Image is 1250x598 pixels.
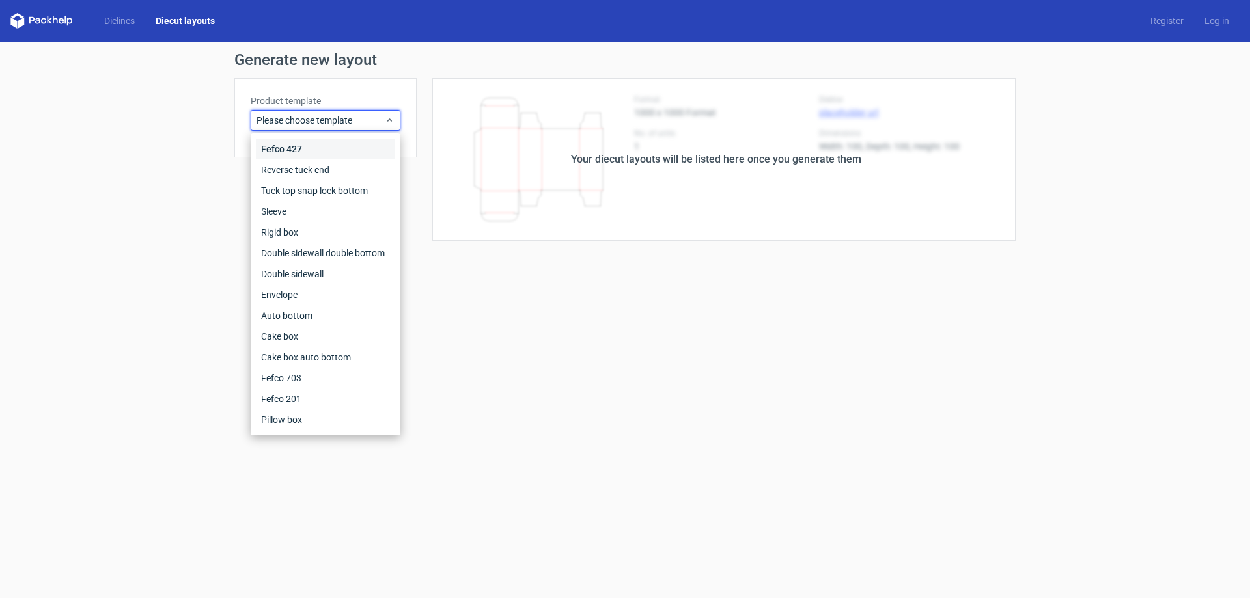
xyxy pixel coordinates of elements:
a: Log in [1194,14,1240,27]
div: Reverse tuck end [256,159,395,180]
h1: Generate new layout [234,52,1016,68]
div: Fefco 201 [256,388,395,409]
div: Fefco 703 [256,368,395,388]
div: Auto bottom [256,305,395,326]
label: Product template [251,94,400,107]
div: Fefco 427 [256,139,395,159]
div: Pillow box [256,409,395,430]
div: Envelope [256,284,395,305]
div: Cake box [256,326,395,347]
div: Tuck top snap lock bottom [256,180,395,201]
span: Please choose template [257,114,385,127]
div: Double sidewall [256,264,395,284]
div: Cake box auto bottom [256,347,395,368]
div: Your diecut layouts will be listed here once you generate them [571,152,861,167]
div: Double sidewall double bottom [256,243,395,264]
div: Rigid box [256,222,395,243]
a: Register [1140,14,1194,27]
div: Sleeve [256,201,395,222]
a: Diecut layouts [145,14,225,27]
a: Dielines [94,14,145,27]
